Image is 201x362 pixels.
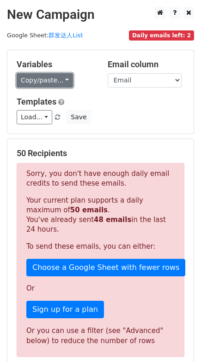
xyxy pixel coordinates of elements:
button: Save [67,110,91,124]
h2: New Campaign [7,7,194,23]
p: Or [26,284,175,293]
a: 群发达人List [49,32,83,39]
h5: Variables [17,59,94,70]
a: Copy/paste... [17,73,73,88]
small: Google Sheet: [7,32,83,39]
strong: 50 emails [70,206,108,214]
span: Daily emails left: 2 [129,30,194,41]
p: To send these emails, you can either: [26,242,175,251]
a: Load... [17,110,52,124]
strong: 48 emails [94,216,131,224]
a: Templates [17,97,56,106]
p: Your current plan supports a daily maximum of . You've already sent in the last 24 hours. [26,196,175,234]
p: Sorry, you don't have enough daily email credits to send these emails. [26,169,175,188]
a: Choose a Google Sheet with fewer rows [26,259,185,276]
h5: 50 Recipients [17,148,184,158]
div: Or you can use a filter (see "Advanced" below) to reduce the number of rows [26,326,175,346]
h5: Email column [108,59,185,70]
iframe: Chat Widget [155,318,201,362]
a: Sign up for a plan [26,301,104,318]
a: Daily emails left: 2 [129,32,194,39]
